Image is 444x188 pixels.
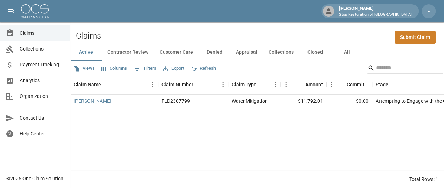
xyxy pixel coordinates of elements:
span: Claims [20,29,64,37]
button: Refresh [189,63,218,74]
button: Customer Care [154,44,199,61]
div: Search [367,62,443,75]
div: Amount [305,75,323,94]
button: Closed [299,44,331,61]
button: Sort [101,80,111,89]
h2: Claims [76,31,101,41]
div: © 2025 One Claim Solution [6,175,64,182]
div: Claim Number [161,75,193,94]
div: Claim Type [228,75,281,94]
div: Claim Name [74,75,101,94]
button: Active [70,44,102,61]
button: Menu [326,79,337,90]
button: Menu [281,79,291,90]
div: FLD2307799 [161,98,190,105]
div: Water Mitigation [232,98,268,105]
img: ocs-logo-white-transparent.png [21,4,49,18]
div: Amount [281,75,326,94]
span: Collections [20,45,64,53]
button: Sort [296,80,305,89]
div: [PERSON_NAME] [336,5,415,18]
a: [PERSON_NAME] [74,98,111,105]
button: Collections [263,44,299,61]
button: Appraisal [230,44,263,61]
div: dynamic tabs [70,44,444,61]
button: Export [161,63,186,74]
div: Stage [376,75,389,94]
div: Claim Type [232,75,257,94]
button: Sort [193,80,203,89]
span: Contact Us [20,114,64,122]
div: Committed Amount [347,75,369,94]
p: Stop Restoration of [GEOGRAPHIC_DATA] [339,12,412,18]
button: All [331,44,363,61]
button: Show filters [132,63,158,74]
div: $0.00 [326,95,372,108]
a: Submit Claim [395,31,436,44]
button: open drawer [4,4,18,18]
button: Select columns [99,63,129,74]
button: Menu [218,79,228,90]
button: Menu [270,79,281,90]
span: Payment Tracking [20,61,64,68]
div: Claim Name [70,75,158,94]
div: $11,792.01 [281,95,326,108]
div: Claim Number [158,75,228,94]
div: Total Rows: 1 [409,176,438,183]
button: Sort [389,80,398,89]
button: Contractor Review [102,44,154,61]
span: Analytics [20,77,64,84]
span: Organization [20,93,64,100]
button: Views [72,63,97,74]
button: Sort [337,80,347,89]
button: Denied [199,44,230,61]
div: Committed Amount [326,75,372,94]
button: Sort [257,80,266,89]
span: Help Center [20,130,64,137]
button: Menu [147,79,158,90]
